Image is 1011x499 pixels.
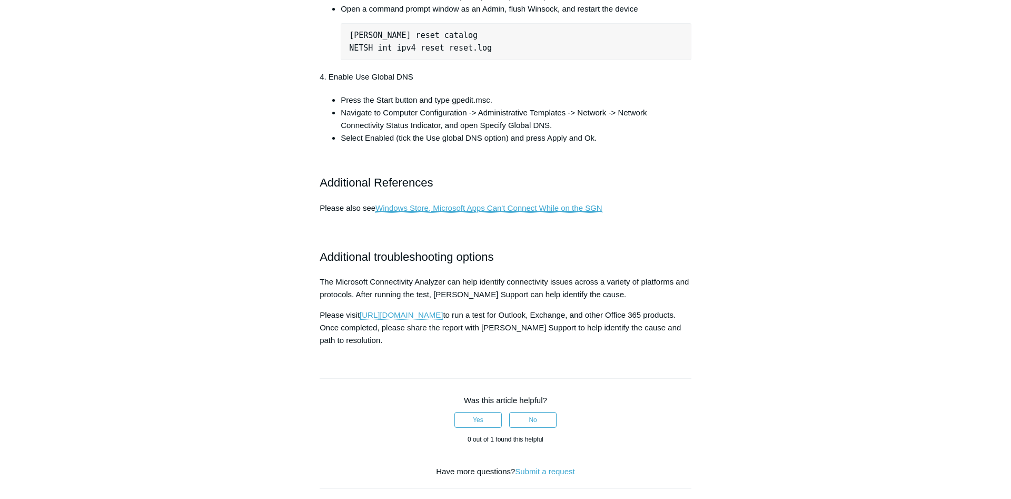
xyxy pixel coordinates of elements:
[375,203,602,213] a: Windows Store, Microsoft Apps Can't Connect While on the SGN
[341,3,691,60] li: Open a command prompt window as an Admin, flush Winsock, and restart the device
[464,396,547,405] span: Was this article helpful?
[320,248,691,266] h2: Additional troubleshooting options
[360,310,443,320] a: [URL][DOMAIN_NAME]
[341,106,691,132] li: Navigate to Computer Configuration -> Administrative Templates -> Network -> Network Connectivity...
[341,23,691,60] pre: [PERSON_NAME] reset catalog NETSH int ipv4 reset reset.log
[320,276,691,301] p: The Microsoft Connectivity Analyzer can help identify connectivity issues across a variety of pla...
[320,155,691,192] h2: Additional References
[320,309,691,347] p: Please visit to run a test for Outlook, Exchange, and other Office 365 products. Once completed, ...
[509,412,557,428] button: This article was not helpful
[515,467,574,476] a: Submit a request
[320,202,691,240] p: Please also see
[320,71,691,83] p: 4. Enable Use Global DNS
[468,436,543,443] span: 0 out of 1 found this helpful
[341,132,691,144] li: Select Enabled (tick the Use global DNS option) and press Apply and Ok.
[341,94,691,106] li: Press the Start button and type gpedit.msc.
[454,412,502,428] button: This article was helpful
[320,466,691,478] div: Have more questions?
